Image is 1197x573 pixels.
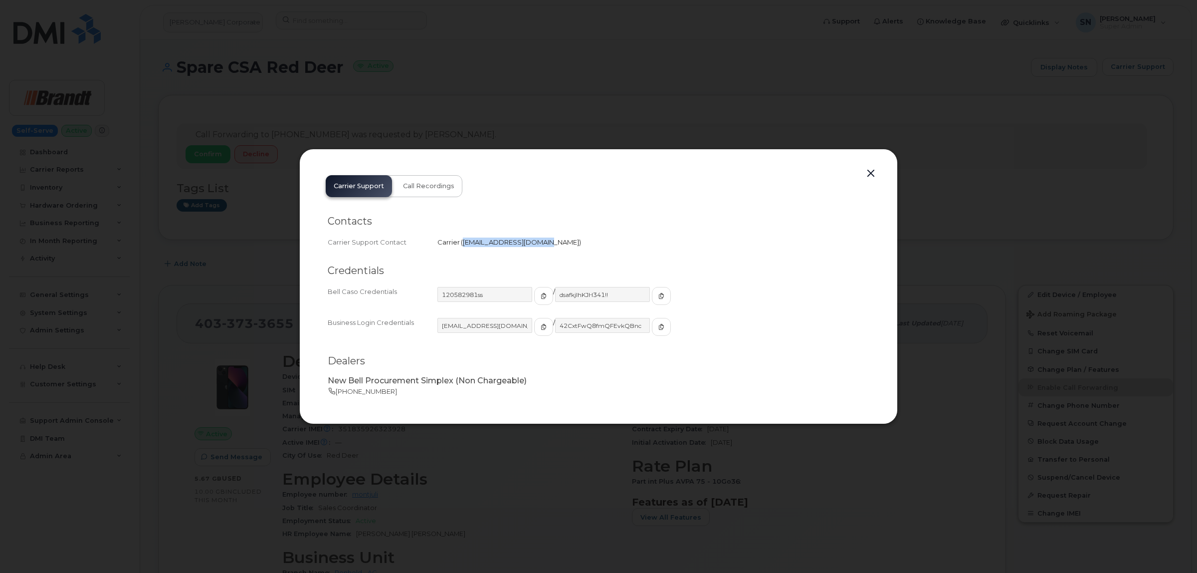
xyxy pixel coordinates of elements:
h2: Dealers [328,355,869,367]
div: Bell Caso Credentials [328,287,437,314]
p: [PHONE_NUMBER] [328,387,869,396]
button: copy to clipboard [652,318,671,336]
div: / [437,318,869,345]
div: / [437,287,869,314]
div: Business Login Credentials [328,318,437,345]
span: Call Recordings [403,182,454,190]
p: New Bell Procurement Simplex (Non Chargeable) [328,375,869,387]
button: copy to clipboard [652,287,671,305]
h2: Contacts [328,215,869,228]
div: Carrier Support Contact [328,238,437,247]
button: copy to clipboard [534,287,553,305]
h2: Credentials [328,265,869,277]
span: [EMAIL_ADDRESS][DOMAIN_NAME] [463,238,579,246]
button: copy to clipboard [534,318,553,336]
span: Carrier [437,238,460,246]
